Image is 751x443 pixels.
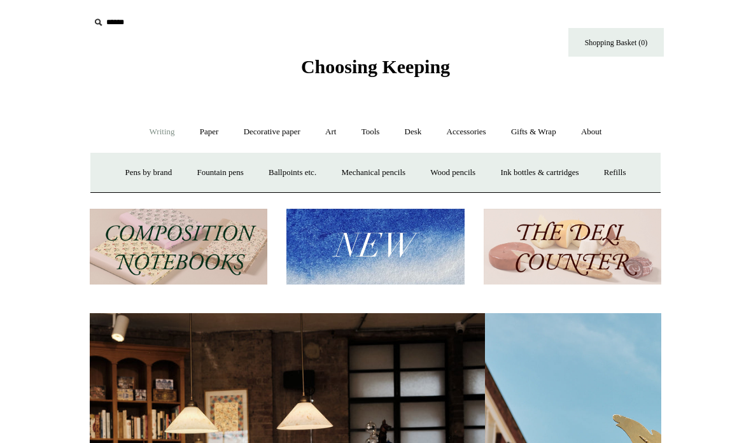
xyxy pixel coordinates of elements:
[257,156,328,190] a: Ballpoints etc.
[593,156,638,190] a: Refills
[185,156,255,190] a: Fountain pens
[90,209,267,285] img: 202302 Composition ledgers.jpg__PID:69722ee6-fa44-49dd-a067-31375e5d54ec
[489,156,590,190] a: Ink bottles & cartridges
[301,66,450,75] a: Choosing Keeping
[138,115,186,149] a: Writing
[188,115,230,149] a: Paper
[484,209,661,285] img: The Deli Counter
[419,156,487,190] a: Wood pencils
[393,115,433,149] a: Desk
[435,115,498,149] a: Accessories
[568,28,664,57] a: Shopping Basket (0)
[301,56,450,77] span: Choosing Keeping
[286,209,464,285] img: New.jpg__PID:f73bdf93-380a-4a35-bcfe-7823039498e1
[330,156,417,190] a: Mechanical pencils
[570,115,614,149] a: About
[350,115,391,149] a: Tools
[314,115,347,149] a: Art
[232,115,312,149] a: Decorative paper
[114,156,184,190] a: Pens by brand
[500,115,568,149] a: Gifts & Wrap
